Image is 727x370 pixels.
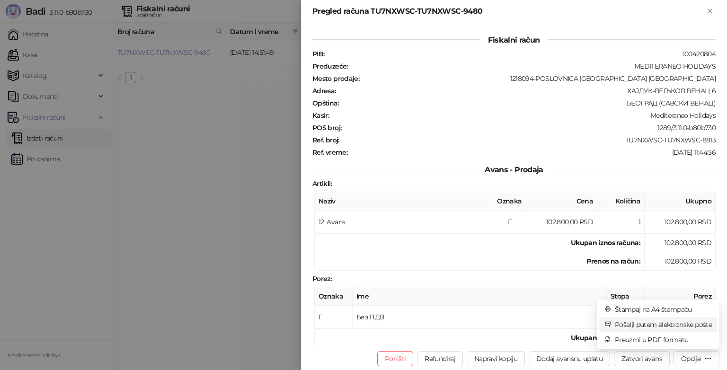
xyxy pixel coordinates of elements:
th: Oznaka [315,287,353,306]
span: Štampaj na A4 štampaču [615,304,712,315]
th: Oznaka [493,192,526,211]
div: 100420804 [325,50,717,58]
strong: Mesto prodaje : [312,74,359,83]
div: Opcije [681,354,700,363]
strong: Preduzeće : [312,62,348,70]
span: Fiskalni račun [480,35,547,44]
button: Zatvori [704,6,716,17]
div: MEDITERANEO HOLIDAYS [349,62,717,70]
strong: Artikli : [312,179,332,188]
button: Opcije [674,351,719,366]
button: Poništi [377,351,414,366]
button: Refundiraj [417,351,463,366]
span: Preuzmi u PDF formatu [615,335,712,345]
th: Porez [645,287,716,306]
td: 102.800,00 RSD [526,211,597,234]
td: Г [493,211,526,234]
div: ХАЈДУК-ВЕЉКОВ ВЕНАЦ 6 [337,87,717,95]
td: 102.800,00 RSD [645,211,716,234]
strong: PIB : [312,50,324,58]
td: Без ПДВ [353,306,607,329]
td: 1 [597,211,645,234]
div: TU7NXWSC-TU7NXWSC-8813 [340,136,717,144]
th: Količina [597,192,645,211]
strong: Ukupan iznos računa : [571,238,640,247]
div: БЕОГРАД (САВСКИ ВЕНАЦ) [340,99,717,107]
strong: Adresa : [312,87,336,95]
strong: Ref. broj : [312,136,339,144]
div: 1289/3.11.0-b80b730 [342,123,717,132]
div: Pregled računa TU7NXWSC-TU7NXWSC-9480 [312,6,704,17]
th: Naziv [315,192,493,211]
strong: Kasir : [312,111,329,120]
th: Cena [526,192,597,211]
td: Г [315,306,353,329]
button: Zatvori avans [614,351,670,366]
th: Ime [353,287,607,306]
th: Ukupno [645,192,716,211]
strong: Ref. vreme : [312,148,347,157]
td: 12: Avans [315,211,493,234]
div: Mediteraneo Holidays [330,111,717,120]
button: Dodaj avansnu uplatu [529,351,610,366]
strong: Ukupan iznos poreza: [571,334,640,342]
span: Pošalji putem elektronske pošte [615,319,712,330]
td: 102.800,00 RSD [645,252,716,271]
button: Napravi kopiju [467,351,525,366]
span: Napravi kopiju [474,354,517,363]
th: Stopa [607,287,645,306]
strong: POS broj : [312,123,341,132]
div: [DATE] 11:44:56 [348,148,717,157]
div: 1218094-POSLOVNICA [GEOGRAPHIC_DATA] [GEOGRAPHIC_DATA] [360,74,717,83]
strong: Porez : [312,274,331,283]
strong: Opština : [312,99,339,107]
td: 102.800,00 RSD [645,234,716,252]
strong: Prenos na račun : [586,257,640,265]
span: Avans - Prodaja [477,165,550,174]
